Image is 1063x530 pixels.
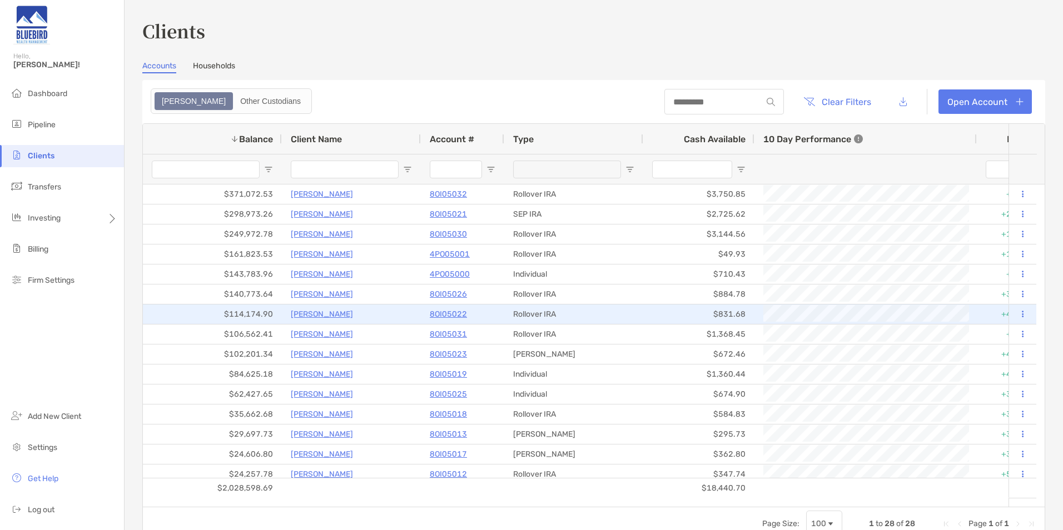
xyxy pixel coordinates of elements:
div: +42.64% [977,344,1044,364]
div: [PERSON_NAME] [504,444,643,464]
div: 10 Day Performance [763,124,863,154]
div: [PERSON_NAME] [504,344,643,364]
img: pipeline icon [10,117,23,131]
div: $371,072.53 [143,184,282,204]
h3: Clients [142,18,1045,43]
span: Client Name [291,134,342,144]
div: $106,562.41 [143,324,282,344]
img: investing icon [10,211,23,224]
p: [PERSON_NAME] [291,307,353,321]
span: 1 [869,519,874,528]
div: +38.74% [977,424,1044,444]
div: $24,606.80 [143,444,282,464]
img: logout icon [10,502,23,516]
div: Individual [504,364,643,384]
p: [PERSON_NAME] [291,327,353,341]
a: [PERSON_NAME] [291,267,353,281]
a: [PERSON_NAME] [291,387,353,401]
div: +43.65% [977,364,1044,384]
span: Log out [28,505,54,514]
div: $143,783.96 [143,264,282,284]
span: Billing [28,244,48,254]
span: Pipeline [28,120,56,129]
a: 8OI05031 [430,327,467,341]
div: $24,257.78 [143,464,282,484]
button: Open Filter Menu [625,165,634,174]
div: Next Page [1014,519,1022,528]
div: Rollover IRA [504,184,643,204]
input: Account # Filter Input [430,161,482,178]
div: +38.72% [977,284,1044,304]
p: 8OI05021 [430,207,467,221]
span: Type [513,134,534,144]
div: Page Size: [762,519,799,528]
div: +6.91% [977,264,1044,284]
a: [PERSON_NAME] [291,227,353,241]
a: [PERSON_NAME] [291,207,353,221]
a: 4PO05000 [430,267,470,281]
button: Open Filter Menu [264,165,273,174]
a: [PERSON_NAME] [291,447,353,461]
p: 4PO05001 [430,247,470,261]
div: $674.90 [643,384,754,404]
a: [PERSON_NAME] [291,367,353,381]
div: $295.73 [643,424,754,444]
div: $584.83 [643,404,754,424]
div: Rollover IRA [504,224,643,244]
img: transfers icon [10,179,23,193]
a: 8OI05018 [430,407,467,421]
p: 8OI05019 [430,367,467,381]
div: $2,725.62 [643,204,754,224]
p: 8OI05013 [430,427,467,441]
div: First Page [942,519,951,528]
div: +32.76% [977,404,1044,424]
div: $298,973.26 [143,204,282,224]
img: Zoe Logo [13,4,50,44]
button: Open Filter Menu [737,165,746,174]
div: $2,028,598.69 [143,478,282,498]
a: [PERSON_NAME] [291,467,353,481]
span: of [896,519,903,528]
div: $161,823.53 [143,244,282,264]
a: 8OI05030 [430,227,467,241]
div: $362.80 [643,444,754,464]
button: Clear Filters [795,89,880,114]
div: $347.74 [643,464,754,484]
p: 8OI05023 [430,347,467,361]
div: SEP IRA [504,204,643,224]
button: Open Filter Menu [486,165,495,174]
span: Page [968,519,987,528]
span: 28 [885,519,895,528]
div: $672.46 [643,344,754,364]
input: Balance Filter Input [152,161,260,178]
a: [PERSON_NAME] [291,247,353,261]
span: Investing [28,213,61,223]
a: 8OI05012 [430,467,467,481]
div: Rollover IRA [504,304,643,324]
div: $1,368.45 [643,324,754,344]
span: 28 [905,519,915,528]
div: $102,201.34 [143,344,282,364]
span: [PERSON_NAME]! [13,60,117,69]
span: Settings [28,443,57,452]
p: 8OI05032 [430,187,467,201]
div: Individual [504,264,643,284]
p: [PERSON_NAME] [291,427,353,441]
div: Rollover IRA [504,464,643,484]
a: [PERSON_NAME] [291,347,353,361]
a: Open Account [938,89,1032,114]
div: ITD [1007,134,1035,144]
span: Get Help [28,474,58,483]
img: dashboard icon [10,86,23,99]
a: 8OI05026 [430,287,467,301]
a: 8OI05017 [430,447,467,461]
